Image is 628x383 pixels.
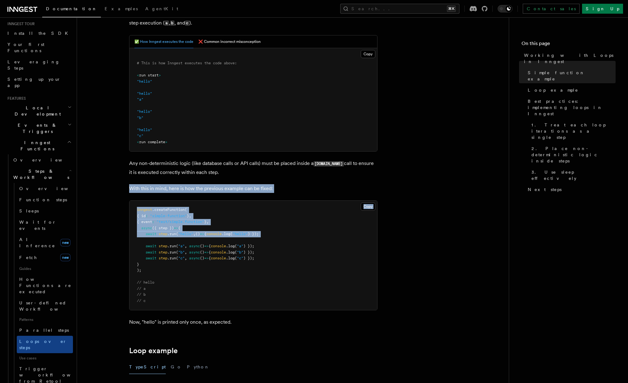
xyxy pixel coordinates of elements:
[146,214,148,218] span: :
[5,105,68,117] span: Local Development
[19,220,56,231] span: Wait for events
[200,232,204,236] span: =>
[156,220,204,224] span: "test/simple.function"
[129,159,377,177] p: Any non-deterministic logic (like database calls or API calls) must be placed inside a call to en...
[137,134,143,138] span: "c"
[19,328,69,333] span: Parallel steps
[209,244,211,248] span: {
[7,59,60,71] span: Leveraging Steps
[17,217,73,234] a: Wait for events
[167,244,176,248] span: .run
[198,35,261,48] button: ❌ Common incorrect misconception
[146,244,156,248] span: await
[17,274,73,297] a: How Functions are executed
[60,254,70,261] span: new
[187,360,210,374] button: Python
[7,77,61,88] span: Setting up your app
[17,251,73,264] a: Fetchnew
[5,102,73,120] button: Local Development
[137,91,152,96] span: "hello"
[19,186,83,191] span: Overview
[176,244,178,248] span: (
[17,315,73,325] span: Patterns
[129,318,377,326] p: Now, "hello" is printed only once, as expected.
[11,166,73,183] button: Steps & Workflows
[185,21,189,26] code: c
[167,250,176,254] span: .run
[167,232,176,236] span: .run
[159,73,161,77] span: >
[178,232,193,236] span: "hello"
[19,197,67,202] span: Function steps
[176,256,178,260] span: (
[226,256,235,260] span: .log
[189,244,200,248] span: async
[19,339,67,350] span: Loops over steps
[137,140,139,144] span: <
[142,2,182,17] a: AgentKit
[529,143,616,166] a: 2. Place non-deterministic logic inside steps
[5,56,73,74] a: Leveraging Steps
[7,31,72,36] span: Install the SDK
[528,87,578,93] span: Loop example
[19,300,75,312] span: User-defined Workflows
[137,214,146,218] span: { id
[137,61,237,65] span: # This is how Inngest executes the code above:
[523,4,580,14] a: Contact sales
[17,353,73,363] span: Use cases
[159,232,167,236] span: step
[222,232,230,236] span: .log
[235,250,237,254] span: (
[129,360,166,374] button: TypeScript
[531,169,616,181] span: 3. Use sleep effectively
[233,232,248,236] span: "hello"
[137,268,141,272] span: );
[176,250,178,254] span: (
[141,226,152,230] span: async
[185,250,187,254] span: ,
[60,239,70,246] span: new
[11,154,73,166] a: Overview
[498,5,513,12] button: Toggle dark mode
[178,244,185,248] span: "a"
[361,50,375,58] button: Copy
[206,220,209,224] span: ,
[129,346,178,355] a: Loop example
[17,264,73,274] span: Guides
[178,256,185,260] span: "c"
[193,232,196,236] span: ,
[187,214,189,218] span: }
[146,250,156,254] span: await
[189,250,200,254] span: async
[204,220,206,224] span: }
[170,21,174,26] code: b
[159,256,167,260] span: step
[171,360,182,374] button: Go
[237,250,243,254] span: "b"
[226,244,235,248] span: .log
[7,42,44,53] span: Your first Functions
[204,244,209,248] span: =>
[178,226,180,230] span: {
[105,6,138,11] span: Examples
[137,128,152,132] span: "hello"
[19,255,37,260] span: Fetch
[150,214,187,218] span: "simple-function"
[206,232,222,236] span: console
[19,277,71,294] span: How Functions are executed
[211,256,226,260] span: console
[524,52,616,65] span: Working with Loops in Inngest
[42,2,101,17] a: Documentation
[159,250,167,254] span: step
[165,21,169,26] code: a
[176,232,178,236] span: (
[185,207,187,212] span: (
[235,256,237,260] span: (
[152,220,154,224] span: :
[11,168,69,180] span: Steps & Workflows
[5,21,35,26] span: Inngest tour
[235,244,237,248] span: (
[137,286,146,291] span: // a
[204,232,206,236] span: {
[139,73,159,77] span: run start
